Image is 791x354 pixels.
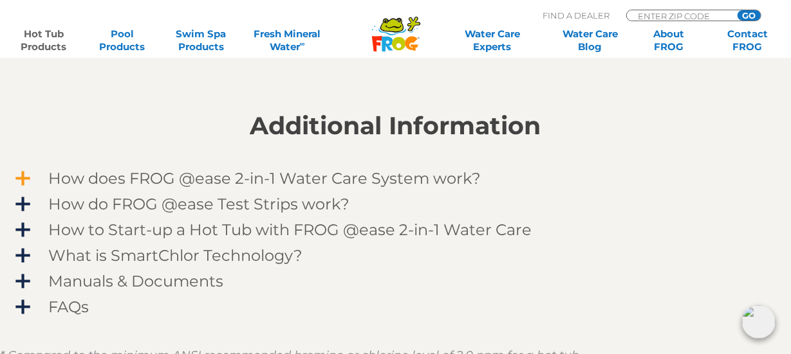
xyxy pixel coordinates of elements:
span: Manuals & Documents [30,273,778,290]
span: How to Start-up a Hot Tub with FROG @ease 2-in-1 Water Care [30,222,778,239]
a: Water CareExperts [443,28,543,53]
span: How do FROG @ease Test Strips work? [30,196,778,213]
a: Water CareBlog [559,28,620,53]
input: Zip Code Form [637,10,723,21]
a: Hot TubProducts [13,28,74,53]
p: Find A Dealer [543,10,610,21]
span: FAQs [30,299,778,316]
img: openIcon [742,305,776,339]
span: What is SmartChlor Technology? [30,247,778,265]
a: PoolProducts [91,28,153,53]
a: ContactFROG [717,28,778,53]
a: Swim SpaProducts [171,28,232,53]
a: AboutFROG [638,28,700,53]
span: How does FROG @ease 2-in-1 Water Care System work? [30,170,778,188]
input: GO [738,10,761,21]
sup: ∞ [300,39,305,48]
a: Fresh MineralWater∞ [249,28,326,53]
